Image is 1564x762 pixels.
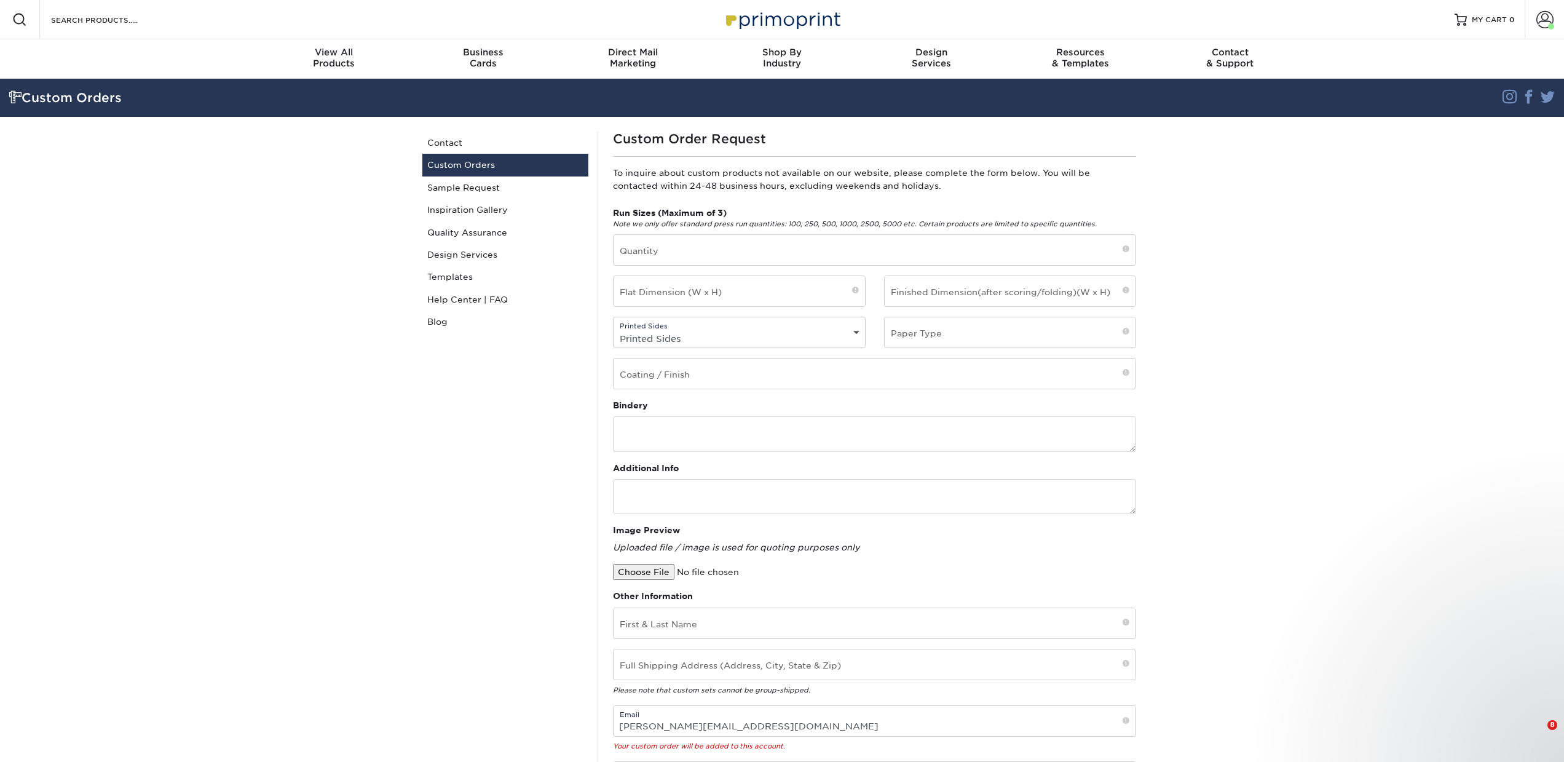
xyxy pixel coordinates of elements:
span: Business [409,47,558,58]
a: Shop ByIndustry [708,39,857,79]
em: Your custom order will be added to this account. [613,742,785,750]
em: Uploaded file / image is used for quoting purposes only [613,542,859,552]
a: Direct MailMarketing [558,39,708,79]
div: & Support [1155,47,1305,69]
a: Resources& Templates [1006,39,1155,79]
div: Services [856,47,1006,69]
a: Templates [422,266,588,288]
a: Custom Orders [422,154,588,176]
a: Quality Assurance [422,221,588,244]
strong: Bindery [613,400,648,410]
div: & Templates [1006,47,1155,69]
strong: Additional Info [613,463,679,473]
a: Sample Request [422,177,588,199]
span: Direct Mail [558,47,708,58]
a: View AllProducts [259,39,409,79]
p: To inquire about custom products not available on our website, please complete the form below. Yo... [613,167,1136,192]
h1: Custom Order Request [613,132,1136,146]
img: Primoprint [721,6,843,33]
span: 0 [1509,15,1515,24]
span: Contact [1155,47,1305,58]
span: Shop By [708,47,857,58]
span: Resources [1006,47,1155,58]
a: DesignServices [856,39,1006,79]
iframe: Intercom live chat [1522,720,1552,750]
input: SEARCH PRODUCTS..... [50,12,170,27]
span: Design [856,47,1006,58]
strong: Run Sizes (Maximum of 3) [613,208,727,218]
strong: Image Preview [613,525,680,535]
a: BusinessCards [409,39,558,79]
a: Help Center | FAQ [422,288,588,311]
span: 8 [1547,720,1557,730]
a: Inspiration Gallery [422,199,588,221]
strong: Other Information [613,591,693,601]
div: Cards [409,47,558,69]
a: Contact& Support [1155,39,1305,79]
div: Products [259,47,409,69]
a: Design Services [422,244,588,266]
em: Note we only offer standard press run quantities: 100, 250, 500, 1000, 2500, 5000 etc. Certain pr... [613,220,1097,228]
div: Marketing [558,47,708,69]
a: Blog [422,311,588,333]
a: Contact [422,132,588,154]
em: Please note that custom sets cannot be group-shipped. [613,686,810,694]
span: MY CART [1472,15,1507,25]
div: Industry [708,47,857,69]
span: View All [259,47,409,58]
